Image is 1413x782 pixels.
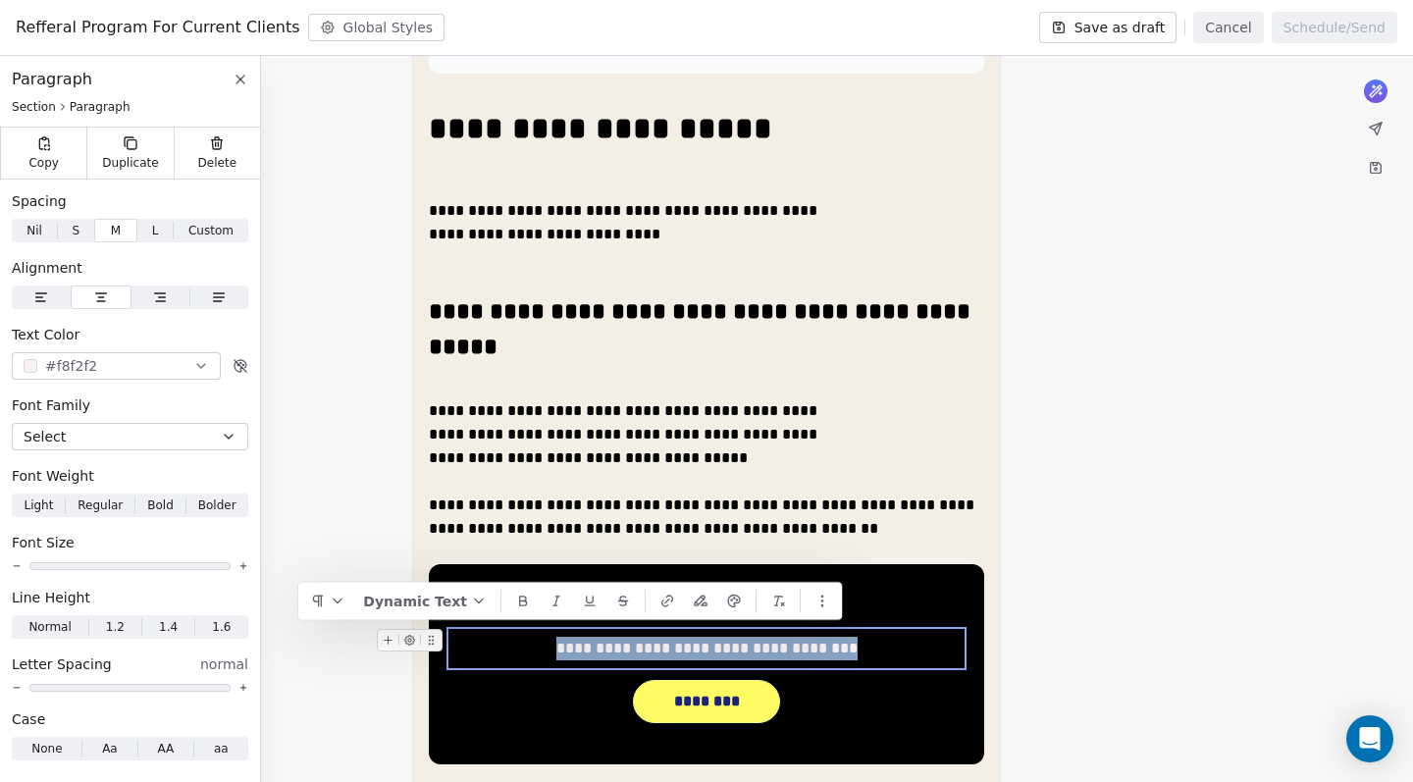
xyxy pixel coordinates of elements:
span: Delete [198,155,237,171]
span: Select [24,427,66,446]
span: Section [12,99,56,115]
span: Normal [28,618,71,636]
button: Global Styles [308,14,445,41]
span: Regular [78,496,123,514]
span: 1.6 [212,618,231,636]
button: #f8f2f2 [12,352,221,380]
span: Bold [147,496,174,514]
span: 1.4 [159,618,178,636]
span: Spacing [12,191,67,211]
span: Case [12,709,45,729]
span: Aa [102,740,118,757]
button: Save as draft [1039,12,1177,43]
span: aa [214,740,229,757]
span: Font Family [12,395,90,415]
span: #f8f2f2 [45,356,97,377]
span: Letter Spacing [12,654,112,674]
span: Alignment [12,258,82,278]
span: Font Weight [12,466,94,486]
button: Schedule/Send [1272,12,1397,43]
span: AA [157,740,174,757]
span: normal [200,654,248,674]
button: Cancel [1193,12,1263,43]
span: Line Height [12,588,90,607]
span: Bolder [198,496,236,514]
span: Light [24,496,53,514]
span: S [72,222,79,239]
span: Text Color [12,325,79,344]
span: L [152,222,159,239]
span: None [31,740,62,757]
span: Custom [188,222,234,239]
span: Paragraph [70,99,131,115]
span: Refferal Program For Current Clients [16,16,300,39]
span: Duplicate [102,155,158,171]
span: Nil [26,222,42,239]
span: Paragraph [12,68,92,91]
span: Font Size [12,533,75,552]
div: Open Intercom Messenger [1346,715,1393,762]
span: Copy [28,155,59,171]
span: 1.2 [106,618,125,636]
button: Dynamic Text [355,587,495,616]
